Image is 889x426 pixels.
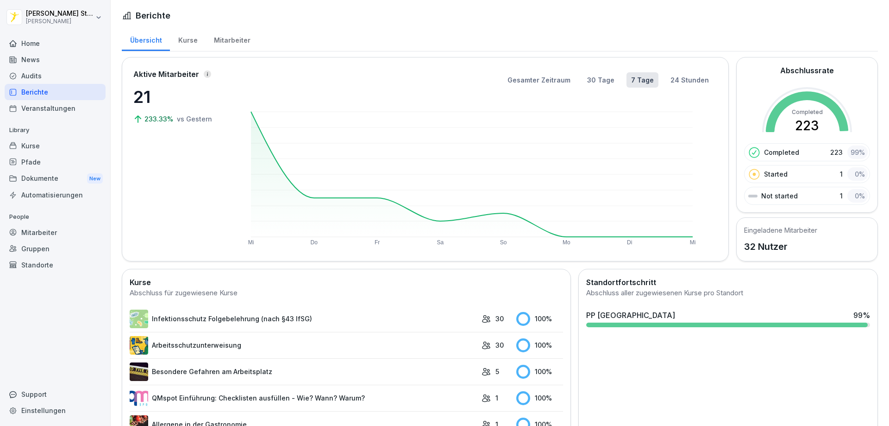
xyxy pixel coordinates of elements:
[586,288,870,299] div: Abschluss aller zugewiesenen Kurse pro Standort
[582,72,619,88] button: 30 Tage
[311,239,318,246] text: Do
[840,191,843,201] p: 1
[130,336,148,355] img: bgsrfyvhdm6180ponve2jajk.png
[5,68,106,84] a: Audits
[130,277,563,288] h2: Kurse
[840,169,843,179] p: 1
[830,147,843,157] p: 223
[130,288,563,299] div: Abschluss für zugewiesene Kurse
[764,169,788,179] p: Started
[853,310,870,321] div: 99 %
[5,210,106,224] p: People
[144,114,175,124] p: 233.33%
[5,170,106,187] div: Dokumente
[130,310,477,328] a: Infektionsschutz Folgebelehrung (nach §43 IfSG)
[847,189,868,203] div: 0 %
[5,257,106,273] a: Standorte
[764,147,799,157] p: Completed
[5,100,106,116] a: Veranstaltungen
[206,27,258,51] a: Mitarbeiter
[5,402,106,419] a: Einstellungen
[626,72,658,88] button: 7 Tage
[130,389,477,407] a: QMspot Einführung: Checklisten ausfüllen - Wie? Wann? Warum?
[375,239,380,246] text: Fr
[847,146,868,159] div: 99 %
[744,240,817,254] p: 32 Nutzer
[586,310,675,321] div: PP [GEOGRAPHIC_DATA]
[5,224,106,241] a: Mitarbeiter
[248,239,254,246] text: Mi
[516,312,563,326] div: 100 %
[5,138,106,154] a: Kurse
[586,277,870,288] h2: Standortfortschritt
[503,72,575,88] button: Gesamter Zeitraum
[5,154,106,170] a: Pfade
[516,391,563,405] div: 100 %
[495,393,498,403] p: 1
[26,18,94,25] p: [PERSON_NAME]
[780,65,834,76] h2: Abschlussrate
[500,239,507,246] text: So
[5,84,106,100] a: Berichte
[136,9,170,22] h1: Berichte
[122,27,170,51] a: Übersicht
[130,389,148,407] img: rsy9vu330m0sw5op77geq2rv.png
[170,27,206,51] a: Kurse
[5,51,106,68] a: News
[761,191,798,201] p: Not started
[5,35,106,51] a: Home
[495,314,504,324] p: 30
[130,362,477,381] a: Besondere Gefahren am Arbeitsplatz
[133,84,226,109] p: 21
[666,72,714,88] button: 24 Stunden
[847,167,868,181] div: 0 %
[516,338,563,352] div: 100 %
[516,365,563,379] div: 100 %
[627,239,632,246] text: Di
[130,336,477,355] a: Arbeitsschutzunterweisung
[5,187,106,203] a: Automatisierungen
[5,386,106,402] div: Support
[130,362,148,381] img: zq4t51x0wy87l3xh8s87q7rq.png
[437,239,444,246] text: Sa
[744,225,817,235] h5: Eingeladene Mitarbeiter
[495,340,504,350] p: 30
[130,310,148,328] img: tgff07aey9ahi6f4hltuk21p.png
[582,306,874,331] a: PP [GEOGRAPHIC_DATA]99%
[26,10,94,18] p: [PERSON_NAME] Stambolov
[5,123,106,138] p: Library
[5,170,106,187] a: DokumenteNew
[177,114,212,124] p: vs Gestern
[690,239,696,246] text: Mi
[5,241,106,257] a: Gruppen
[495,367,499,376] p: 5
[563,239,570,246] text: Mo
[133,69,199,80] p: Aktive Mitarbeiter
[87,173,103,184] div: New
